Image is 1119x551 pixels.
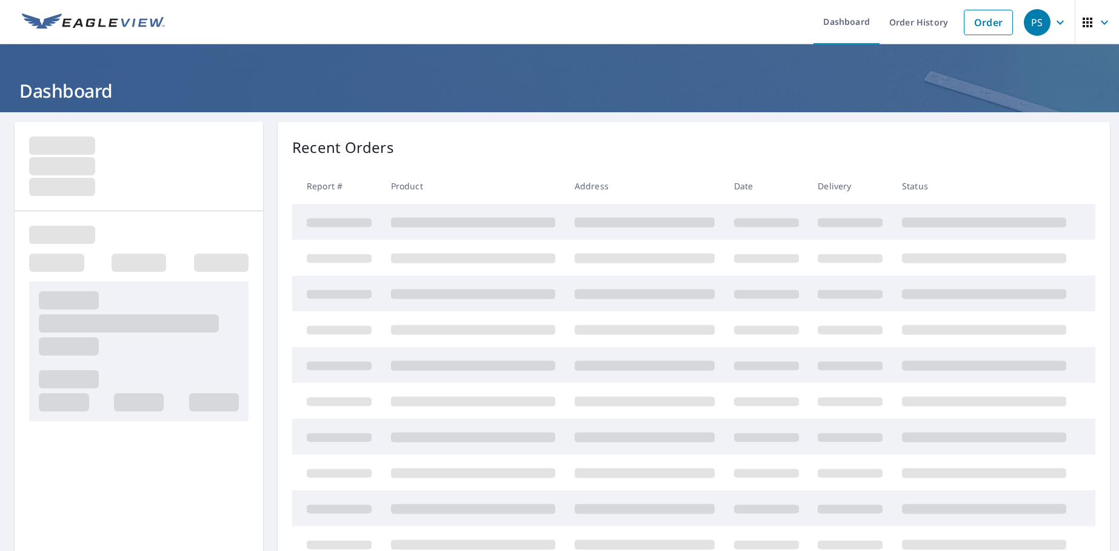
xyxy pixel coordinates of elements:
th: Status [892,168,1076,204]
th: Report # [292,168,381,204]
p: Recent Orders [292,137,394,158]
th: Product [381,168,565,204]
div: PS [1024,9,1051,36]
th: Delivery [808,168,892,204]
img: EV Logo [22,13,165,32]
a: Order [964,10,1013,35]
th: Date [724,168,809,204]
h1: Dashboard [15,78,1104,103]
th: Address [565,168,724,204]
